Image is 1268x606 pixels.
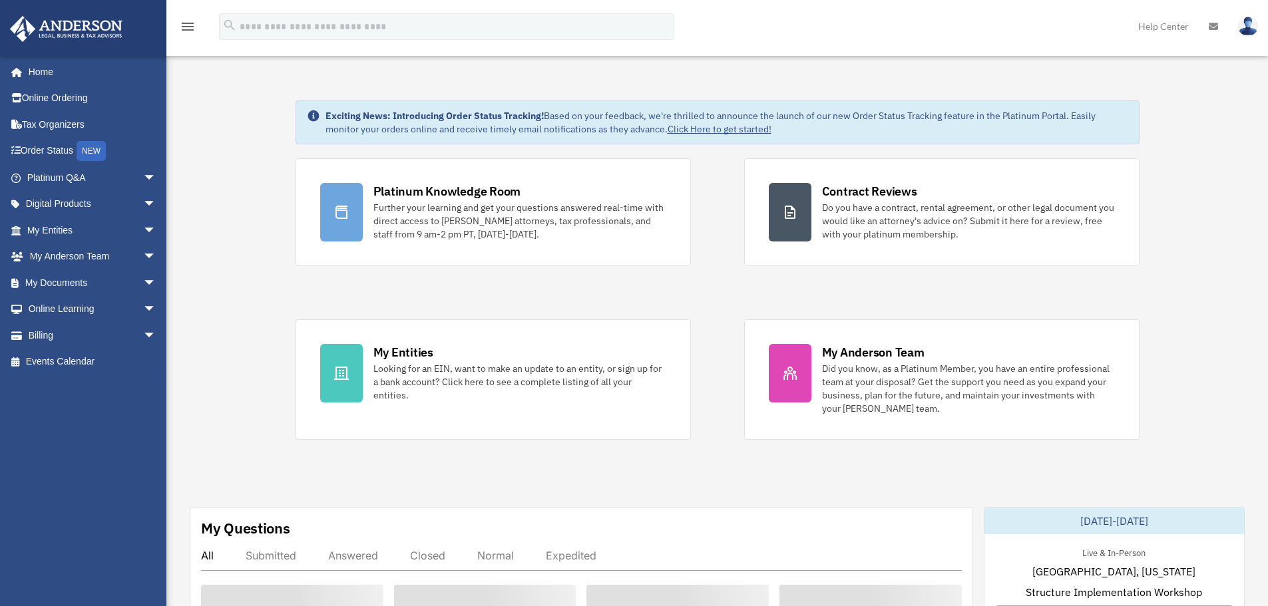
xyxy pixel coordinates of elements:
a: menu [180,23,196,35]
span: arrow_drop_down [143,243,170,271]
div: Closed [410,549,445,562]
img: Anderson Advisors Platinum Portal [6,16,126,42]
span: arrow_drop_down [143,164,170,192]
a: Billingarrow_drop_down [9,322,176,349]
img: User Pic [1238,17,1258,36]
div: Expedited [546,549,596,562]
div: Do you have a contract, rental agreement, or other legal document you would like an attorney's ad... [822,201,1115,241]
span: arrow_drop_down [143,217,170,244]
a: Online Learningarrow_drop_down [9,296,176,323]
div: My Anderson Team [822,344,925,361]
div: Answered [328,549,378,562]
div: Live & In-Person [1072,545,1156,559]
div: Did you know, as a Platinum Member, you have an entire professional team at your disposal? Get th... [822,362,1115,415]
strong: Exciting News: Introducing Order Status Tracking! [325,110,544,122]
i: search [222,18,237,33]
span: [GEOGRAPHIC_DATA], [US_STATE] [1032,563,1195,579]
span: arrow_drop_down [143,269,170,297]
a: Digital Productsarrow_drop_down [9,191,176,218]
span: arrow_drop_down [143,191,170,218]
div: Submitted [246,549,296,562]
a: My Entities Looking for an EIN, want to make an update to an entity, or sign up for a bank accoun... [296,319,691,440]
div: Normal [477,549,514,562]
a: Contract Reviews Do you have a contract, rental agreement, or other legal document you would like... [744,158,1140,266]
div: Looking for an EIN, want to make an update to an entity, or sign up for a bank account? Click her... [373,362,666,402]
a: Platinum Knowledge Room Further your learning and get your questions answered real-time with dire... [296,158,691,266]
span: Structure Implementation Workshop [1026,584,1202,600]
div: My Entities [373,344,433,361]
i: menu [180,19,196,35]
a: My Documentsarrow_drop_down [9,269,176,296]
div: My Questions [201,518,290,538]
div: NEW [77,141,106,161]
a: Tax Organizers [9,111,176,138]
div: Based on your feedback, we're thrilled to announce the launch of our new Order Status Tracking fe... [325,109,1128,136]
a: My Anderson Teamarrow_drop_down [9,243,176,270]
div: Further your learning and get your questions answered real-time with direct access to [PERSON_NAM... [373,201,666,241]
span: arrow_drop_down [143,322,170,349]
div: [DATE]-[DATE] [984,508,1244,534]
a: Click Here to get started! [668,123,771,135]
div: All [201,549,214,562]
a: Events Calendar [9,349,176,375]
div: Platinum Knowledge Room [373,183,521,200]
a: Online Ordering [9,85,176,112]
a: My Anderson Team Did you know, as a Platinum Member, you have an entire professional team at your... [744,319,1140,440]
div: Contract Reviews [822,183,917,200]
a: Home [9,59,170,85]
a: Platinum Q&Aarrow_drop_down [9,164,176,191]
a: Order StatusNEW [9,138,176,165]
a: My Entitiesarrow_drop_down [9,217,176,243]
span: arrow_drop_down [143,296,170,323]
